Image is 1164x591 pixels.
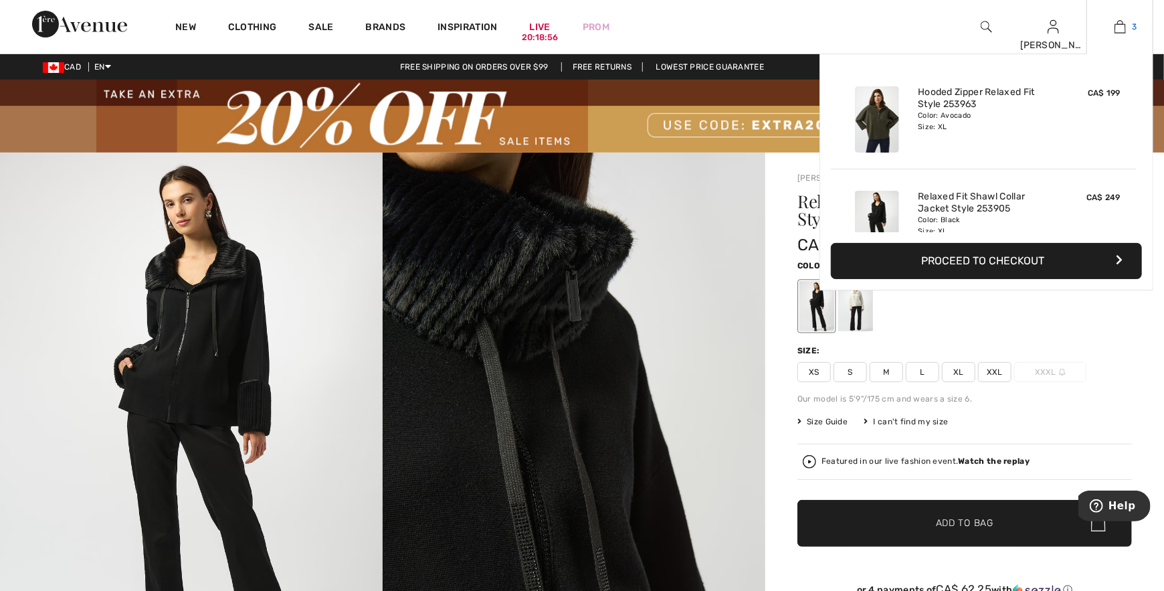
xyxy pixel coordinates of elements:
a: Sale [308,21,333,35]
div: I can't find my size [864,416,948,428]
div: Our model is 5'9"/175 cm and wears a size 6. [797,393,1132,405]
img: My Info [1048,19,1059,35]
span: L [906,362,939,382]
a: Sign In [1048,20,1059,33]
img: Watch the replay [803,455,816,469]
span: 3 [1133,21,1137,33]
span: EN [94,62,111,72]
div: Size: [797,345,823,357]
img: Hooded Zipper Relaxed Fit Style 253963 [855,86,899,153]
a: Relaxed Fit Shawl Collar Jacket Style 253905 [918,191,1050,215]
a: 3 [1087,19,1153,35]
strong: Watch the replay [959,456,1030,466]
button: Add to Bag [797,500,1132,547]
a: [PERSON_NAME] [797,173,864,183]
a: Clothing [228,21,276,35]
a: Brands [366,21,406,35]
span: XL [942,362,975,382]
span: XXXL [1014,362,1086,382]
span: CA$ 249 [1086,193,1121,202]
iframe: Opens a widget where you can find more information [1078,491,1151,524]
div: Featured in our live fashion event. [821,457,1030,466]
img: My Bag [1114,19,1126,35]
button: Proceed to Checkout [831,243,1142,279]
div: Winter White [838,281,873,331]
span: CA$ 249 [797,236,863,254]
div: 20:18:56 [522,31,558,44]
span: M [870,362,903,382]
div: Black [799,281,834,331]
img: Canadian Dollar [43,62,64,73]
span: Size Guide [797,416,848,428]
span: CAD [43,62,86,72]
a: Prom [583,20,609,34]
img: 1ère Avenue [32,11,127,37]
div: [PERSON_NAME] [1020,38,1086,52]
span: XXL [978,362,1011,382]
a: Lowest Price Guarantee [646,62,775,72]
span: XS [797,362,831,382]
a: Free shipping on orders over $99 [389,62,559,72]
img: ring-m.svg [1059,369,1066,375]
div: Color: Black Size: XL [918,215,1050,236]
a: Live20:18:56 [530,20,551,34]
div: Color: Avocado Size: XL [918,110,1050,132]
img: search the website [981,19,992,35]
span: S [834,362,867,382]
a: New [175,21,196,35]
h1: Relaxed Fit Shawl Collar Jacket Style 253905 [797,193,1076,228]
a: Free Returns [561,62,644,72]
a: Hooded Zipper Relaxed Fit Style 253963 [918,86,1050,110]
img: Relaxed Fit Shawl Collar Jacket Style 253905 [855,191,899,257]
span: Inspiration [438,21,497,35]
span: Add to Bag [936,516,993,530]
span: CA$ 199 [1088,88,1121,98]
span: Color: [797,261,829,270]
